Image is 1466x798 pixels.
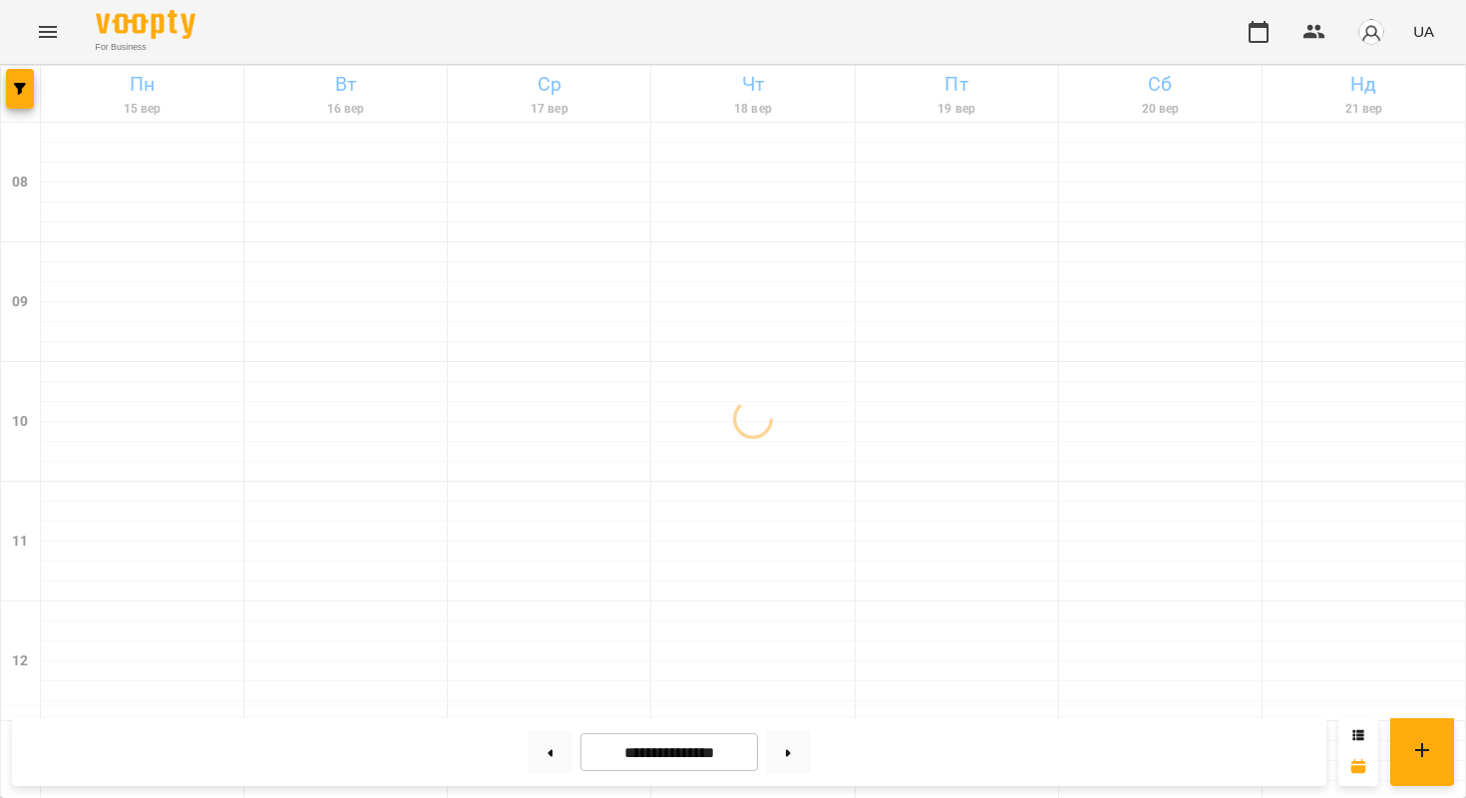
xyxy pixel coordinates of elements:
[451,100,647,119] h6: 17 вер
[1413,21,1434,42] span: UA
[1405,13,1442,50] button: UA
[1357,18,1385,46] img: avatar_s.png
[12,291,28,313] h6: 09
[1062,100,1259,119] h6: 20 вер
[247,69,444,100] h6: Вт
[12,531,28,553] h6: 11
[44,69,240,100] h6: Пн
[12,650,28,672] h6: 12
[1062,69,1259,100] h6: Сб
[859,69,1055,100] h6: Пт
[1266,69,1462,100] h6: Нд
[44,100,240,119] h6: 15 вер
[654,69,851,100] h6: Чт
[96,10,195,39] img: Voopty Logo
[1266,100,1462,119] h6: 21 вер
[859,100,1055,119] h6: 19 вер
[654,100,851,119] h6: 18 вер
[12,172,28,194] h6: 08
[247,100,444,119] h6: 16 вер
[96,41,195,54] span: For Business
[24,8,72,56] button: Menu
[12,411,28,433] h6: 10
[451,69,647,100] h6: Ср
